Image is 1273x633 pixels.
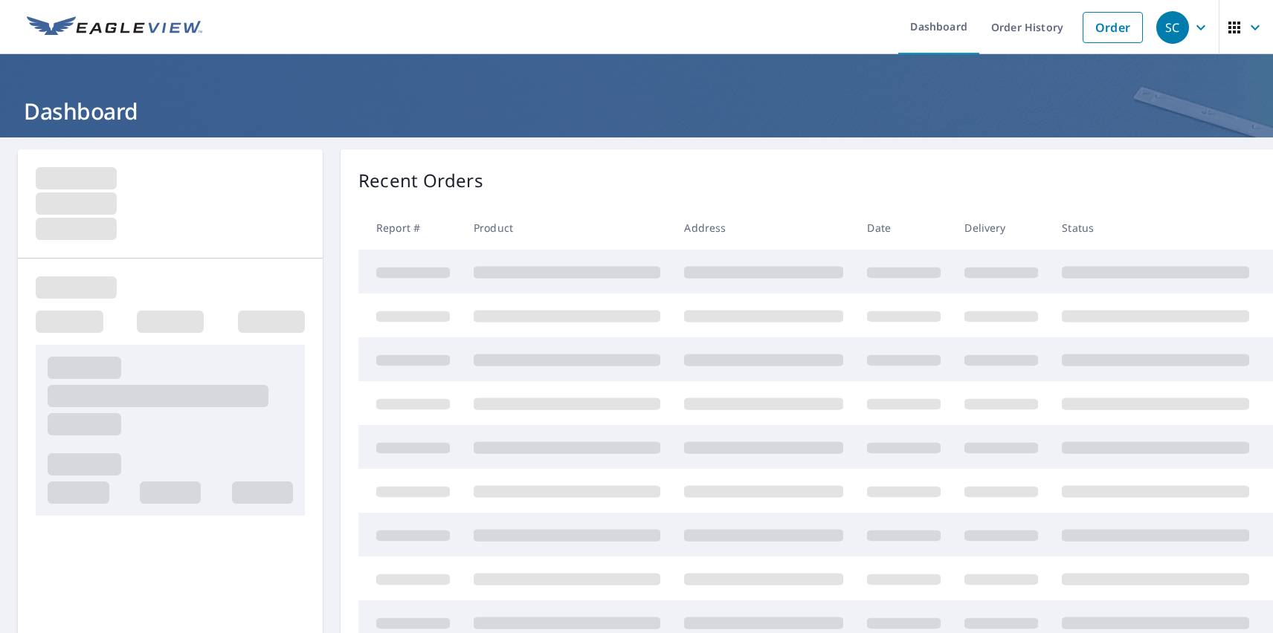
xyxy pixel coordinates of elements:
[672,206,855,250] th: Address
[358,167,483,194] p: Recent Orders
[18,96,1255,126] h1: Dashboard
[1156,11,1189,44] div: SC
[1083,12,1143,43] a: Order
[953,206,1050,250] th: Delivery
[1050,206,1261,250] th: Status
[358,206,462,250] th: Report #
[855,206,953,250] th: Date
[462,206,672,250] th: Product
[27,16,202,39] img: EV Logo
